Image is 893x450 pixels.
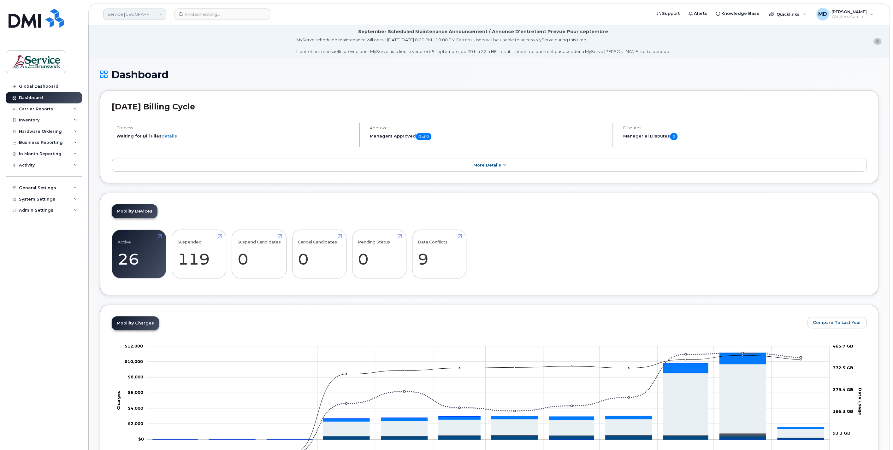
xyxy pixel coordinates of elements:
g: $0 [125,343,143,348]
g: $0 [128,421,143,426]
tspan: $10,000 [125,359,143,364]
g: $0 [125,359,143,364]
span: 0 of 0 [416,133,431,140]
g: $0 [128,390,143,395]
tspan: $6,000 [128,390,143,395]
h2: [DATE] Billing Cycle [112,102,866,111]
tspan: 279.4 GB [833,387,853,392]
g: $0 [128,374,143,379]
a: Mobility Devices [112,204,157,218]
tspan: 186.3 GB [833,408,853,413]
h1: Dashboard [100,69,878,80]
a: Mobility Charges [112,316,159,330]
a: Cancel Candidates 0 [298,233,340,275]
tspan: $12,000 [125,343,143,348]
button: close notification [873,38,881,45]
h4: Disputes [623,126,866,130]
h4: Approvals [370,126,607,130]
tspan: Charges [116,391,121,410]
li: Waiting for Bill Files [116,133,354,139]
span: Compare To Last Year [813,319,861,325]
span: 0 [670,133,677,140]
g: $0 [128,406,143,411]
div: September Scheduled Maintenance Announcement / Annonce D'entretient Prévue Pour septembre [358,28,608,35]
tspan: $4,000 [128,406,143,411]
tspan: $2,000 [128,421,143,426]
button: Compare To Last Year [807,317,866,328]
a: Suspended 119 [178,233,220,275]
span: More Details [473,163,501,167]
a: Pending Status 0 [358,233,400,275]
a: Active 26 [118,233,160,275]
tspan: $0 [138,436,144,441]
tspan: 93.1 GB [833,430,850,435]
a: Data Conflicts 9 [418,233,460,275]
h5: Managers Approved [370,133,607,140]
tspan: 372.5 GB [833,365,853,370]
a: details [162,133,177,138]
div: MyServe scheduled maintenance will occur [DATE][DATE] 8:00 PM - 10:00 PM Eastern. Users will be u... [296,37,670,55]
h5: Managerial Disputes [623,133,866,140]
a: Suspend Candidates 0 [238,233,281,275]
tspan: $8,000 [128,374,143,379]
tspan: Data Usage [858,388,863,415]
tspan: 465.7 GB [833,343,853,348]
h4: Process [116,126,354,130]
